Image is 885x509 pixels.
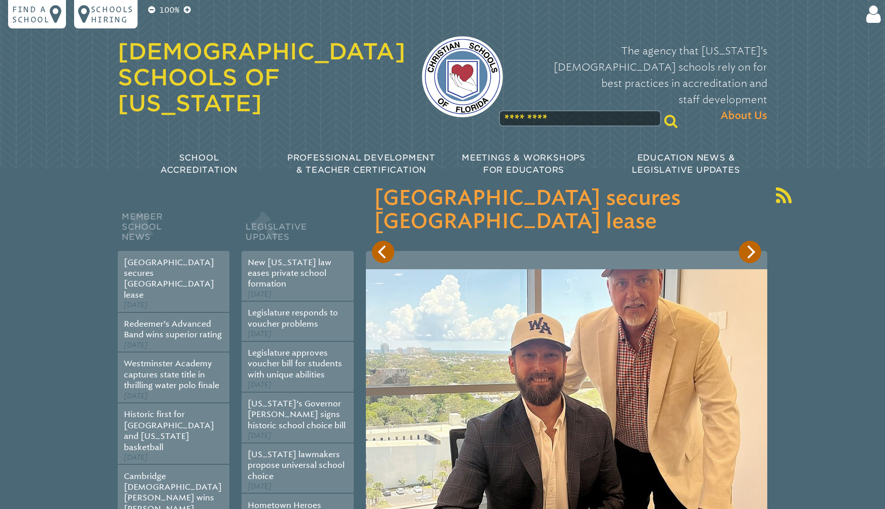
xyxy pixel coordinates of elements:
[242,209,353,251] h2: Legislative Updates
[248,399,346,430] a: [US_STATE]’s Governor [PERSON_NAME] signs historic school choice bill
[287,153,435,175] span: Professional Development & Teacher Certification
[519,43,767,124] p: The agency that [US_STATE]’s [DEMOGRAPHIC_DATA] schools rely on for best practices in accreditati...
[422,36,503,117] img: csf-logo-web-colors.png
[124,359,219,390] a: Westminster Academy captures state title in thrilling water polo finale
[124,409,214,452] a: Historic first for [GEOGRAPHIC_DATA] and [US_STATE] basketball
[118,209,229,251] h2: Member School News
[124,258,214,300] a: [GEOGRAPHIC_DATA] secures [GEOGRAPHIC_DATA] lease
[118,38,405,116] a: [DEMOGRAPHIC_DATA] Schools of [US_STATE]
[91,4,133,24] p: Schools Hiring
[462,153,586,175] span: Meetings & Workshops for Educators
[248,308,338,328] a: Legislature responds to voucher problems
[248,431,271,440] span: [DATE]
[157,4,182,16] p: 100%
[739,241,761,263] button: Next
[248,258,331,289] a: New [US_STATE] law eases private school formation
[124,301,148,309] span: [DATE]
[248,380,271,389] span: [DATE]
[124,453,148,462] span: [DATE]
[160,153,237,175] span: School Accreditation
[124,341,148,349] span: [DATE]
[632,153,740,175] span: Education News & Legislative Updates
[124,319,222,339] a: Redeemer’s Advanced Band wins superior rating
[721,108,767,124] span: About Us
[374,187,759,234] h3: [GEOGRAPHIC_DATA] secures [GEOGRAPHIC_DATA] lease
[12,4,50,24] p: Find a school
[248,290,271,299] span: [DATE]
[248,482,271,491] span: [DATE]
[248,450,345,481] a: [US_STATE] lawmakers propose universal school choice
[124,392,148,400] span: [DATE]
[248,348,342,379] a: Legislature approves voucher bill for students with unique abilities
[372,241,394,263] button: Previous
[248,330,271,338] span: [DATE]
